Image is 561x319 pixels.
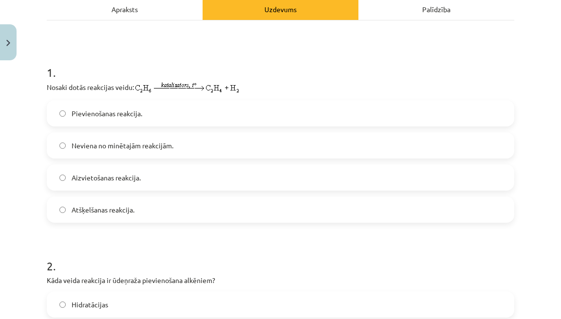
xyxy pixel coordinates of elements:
input: Hidratācijas [59,301,66,308]
h1: 2 . [47,242,514,272]
input: Pievienošanas reakcija. [59,110,66,117]
span: Atšķelšanas reakcija. [72,205,134,215]
p: Kāda veida reakcija ir ūdeņraža pievienošana alkēniem? [47,275,514,285]
input: Neviena no minētajām reakcijām. [59,142,66,149]
span: Pievienošanas reakcija. [72,108,142,119]
span: Aizvietošanas reakcija. [72,173,141,183]
p: Nosaki dotās reakcijas veidu: [47,82,514,94]
input: Atšķelšanas reakcija. [59,207,66,213]
input: Aizvietošanas reakcija. [59,175,66,181]
span: Hidratācijas [72,300,108,310]
h1: 1 . [47,49,514,79]
span: Neviena no minētajām reakcijām. [72,141,173,151]
img: icon-close-lesson-0947bae3869378f0d4975bcd49f059093ad1ed9edebbc8119c70593378902aed.svg [6,40,10,46]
